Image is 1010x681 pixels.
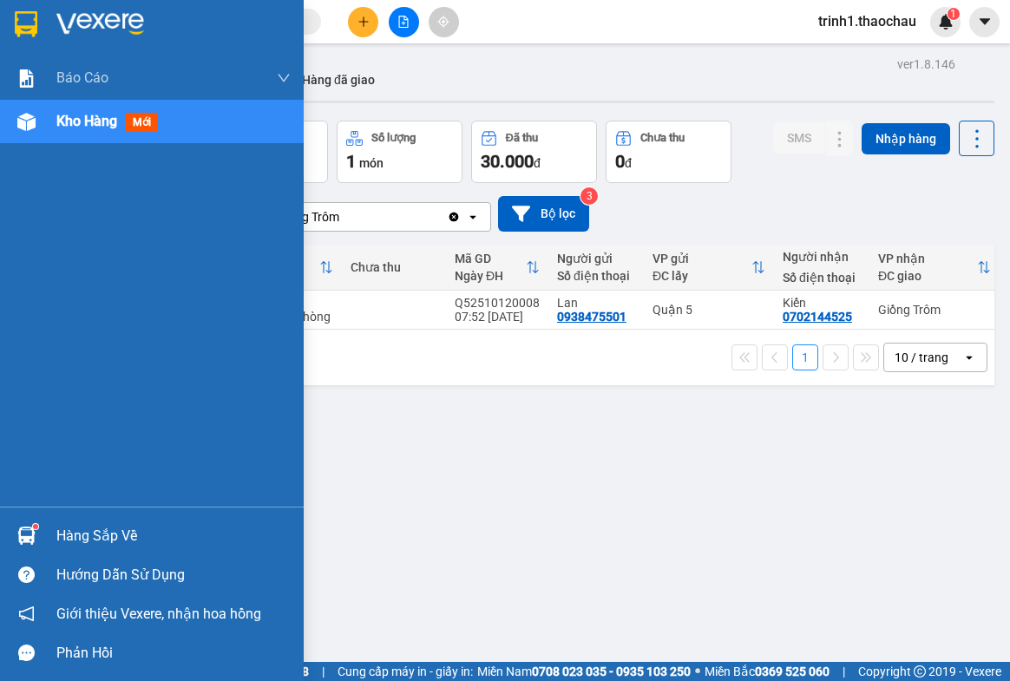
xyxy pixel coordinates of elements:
[557,296,635,310] div: Lan
[56,523,291,549] div: Hàng sắp về
[348,7,378,37] button: plus
[17,69,36,88] img: solution-icon
[843,662,845,681] span: |
[357,16,370,28] span: plus
[56,67,108,88] span: Báo cáo
[557,310,626,324] div: 0938475501
[615,151,625,172] span: 0
[56,562,291,588] div: Hướng dẫn sử dụng
[346,151,356,172] span: 1
[653,269,751,283] div: ĐC lấy
[705,662,830,681] span: Miền Bắc
[695,668,700,675] span: ⚪️
[126,113,158,132] span: mới
[625,156,632,170] span: đ
[389,7,419,37] button: file-add
[277,71,291,85] span: down
[557,252,635,265] div: Người gửi
[455,269,526,283] div: Ngày ĐH
[878,269,977,283] div: ĐC giao
[606,121,731,183] button: Chưa thu0đ
[914,665,926,678] span: copyright
[341,208,343,226] input: Selected Giồng Trôm.
[977,14,993,29] span: caret-down
[653,252,751,265] div: VP gửi
[18,566,35,583] span: question-circle
[532,665,691,678] strong: 0708 023 035 - 0935 103 250
[938,14,954,29] img: icon-new-feature
[783,310,852,324] div: 0702144525
[773,122,825,154] button: SMS
[481,151,534,172] span: 30.000
[644,245,774,291] th: Toggle SortBy
[969,7,1000,37] button: caret-down
[277,208,339,226] div: Giồng Trôm
[397,16,410,28] span: file-add
[33,524,38,529] sup: 1
[534,156,541,170] span: đ
[878,303,991,317] div: Giồng Trôm
[950,8,956,20] span: 1
[17,527,36,545] img: warehouse-icon
[429,7,459,37] button: aim
[447,210,461,224] svg: Clear value
[783,250,861,264] div: Người nhận
[56,603,261,625] span: Giới thiệu Vexere, nhận hoa hồng
[17,113,36,131] img: warehouse-icon
[878,252,977,265] div: VP nhận
[359,156,384,170] span: món
[455,310,540,324] div: 07:52 [DATE]
[351,260,437,274] div: Chưa thu
[338,662,473,681] span: Cung cấp máy in - giấy in:
[557,269,635,283] div: Số điện thoại
[288,59,389,101] button: Hàng đã giao
[783,296,861,310] div: Kiến
[18,606,35,622] span: notification
[15,11,37,37] img: logo-vxr
[455,252,526,265] div: Mã GD
[322,662,325,681] span: |
[437,16,449,28] span: aim
[640,132,685,144] div: Chưa thu
[580,187,598,205] sup: 3
[466,210,480,224] svg: open
[337,121,462,183] button: Số lượng1món
[804,10,930,32] span: trinh1.thaochau
[56,640,291,666] div: Phản hồi
[498,196,589,232] button: Bộ lọc
[455,296,540,310] div: Q52510120008
[471,121,597,183] button: Đã thu30.000đ
[962,350,976,364] svg: open
[897,55,955,74] div: ver 1.8.146
[792,344,818,370] button: 1
[755,665,830,678] strong: 0369 525 060
[862,123,950,154] button: Nhập hàng
[56,113,117,129] span: Kho hàng
[446,245,548,291] th: Toggle SortBy
[653,303,765,317] div: Quận 5
[783,271,861,285] div: Số điện thoại
[948,8,960,20] sup: 1
[506,132,538,144] div: Đã thu
[869,245,1000,291] th: Toggle SortBy
[18,645,35,661] span: message
[895,349,948,366] div: 10 / trang
[477,662,691,681] span: Miền Nam
[371,132,416,144] div: Số lượng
